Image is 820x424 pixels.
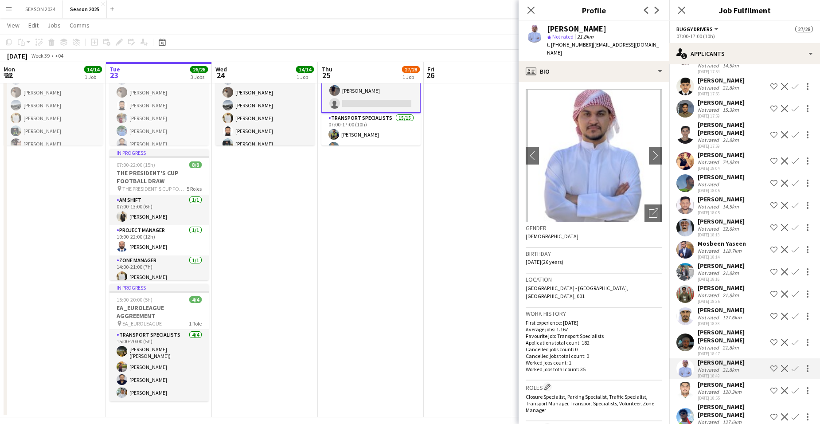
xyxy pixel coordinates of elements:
span: 5 Roles [187,185,202,192]
div: 14.5km [721,62,741,69]
div: [PERSON_NAME] [698,173,745,181]
div: 21.8km [721,137,741,143]
button: Season 2025 [63,0,107,18]
span: 27/28 [795,26,813,32]
div: 1 Job [85,74,102,80]
button: SEASON 2024 [18,0,63,18]
div: In progress15:00-20:00 (5h)4/4EA_EUROLEAGUE AGGREEMENT EA_EUROLEAGUE1 RoleTransport Specialists4/... [109,284,209,401]
span: Not rated [552,33,574,40]
p: Average jobs: 1.167 [526,326,662,333]
a: View [4,20,23,31]
app-card-role: Transport Specialists12/1207:00-15:00 (8h)[PERSON_NAME][PERSON_NAME][PERSON_NAME][PERSON_NAME][PE... [215,45,315,217]
div: 21.8km [721,270,741,276]
div: 32.6km [721,225,741,232]
div: Not rated [698,84,721,91]
app-card-role: AM SHIFT1/107:00-13:00 (6h)[PERSON_NAME] [109,195,209,225]
div: [PERSON_NAME] [698,98,745,106]
app-card-role: Zone Manager1/114:00-21:00 (7h)[PERSON_NAME] [109,255,209,286]
div: 21.8km [721,84,741,91]
p: Favourite job: Transport Specialists [526,333,662,339]
div: Not rated [698,247,721,254]
span: 1 Role [189,320,202,327]
app-card-role: Transport Specialists4/415:00-20:00 (5h)[PERSON_NAME] ([PERSON_NAME])[PERSON_NAME][PERSON_NAME][P... [109,330,209,401]
span: Thu [321,65,332,73]
p: Applications total count: 182 [526,339,662,346]
div: 120.3km [721,389,743,395]
span: Week 39 [29,52,51,59]
div: 1 Job [402,74,419,80]
div: [DATE] 18:14 [698,254,746,260]
h3: EA_EUROLEAGUE AGGREEMENT [109,304,209,320]
span: 14/14 [84,66,102,73]
span: [DEMOGRAPHIC_DATA] [526,233,578,239]
h3: Gender [526,224,662,232]
div: Open photos pop-in [644,204,662,222]
app-card-role: Transport Specialists15/1507:00-17:00 (10h)[PERSON_NAME][PERSON_NAME] [321,113,421,323]
div: [DATE] 17:54 [698,69,767,75]
a: Jobs [44,20,64,31]
h3: Work history [526,310,662,318]
div: Not rated [698,292,721,298]
button: BUGGY DRIVERS [676,26,720,32]
div: [DATE] 18:13 [698,232,745,238]
div: [PERSON_NAME] [698,262,745,270]
span: 21.8km [575,33,595,40]
span: Closure Specialist, Parking Specialist, Traffic Specialist, Transport Manager, Transport Speciali... [526,393,654,413]
div: Bio [519,61,669,82]
div: 15.3km [721,106,741,113]
div: Not rated [698,314,721,321]
span: 07:00-22:00 (15h) [117,161,155,168]
app-card-role: Transport Specialists12/1207:00-15:00 (8h)[PERSON_NAME][PERSON_NAME][PERSON_NAME][PERSON_NAME][PE... [4,45,103,217]
div: Mosbeen Yaseen [698,239,746,247]
span: Fri [427,65,434,73]
span: 14/14 [296,66,314,73]
div: 21.8km [721,366,741,373]
span: 27/28 [402,66,420,73]
div: [DATE] 18:04 [698,165,745,171]
h3: Profile [519,4,669,16]
span: EA_EUROLEAGUE [122,320,162,327]
div: [PERSON_NAME] [PERSON_NAME] [698,121,767,137]
div: [DATE] 17:56 [698,91,745,97]
div: [DATE] 18:55 [698,395,745,401]
span: t. [PHONE_NUMBER] [547,41,593,48]
div: [DATE] 17:59 [698,143,767,149]
span: Tue [109,65,120,73]
a: Comms [66,20,93,31]
span: Wed [215,65,227,73]
div: [DATE] [7,51,27,60]
div: 07:00-17:00 (10h) [676,33,813,39]
h3: Location [526,275,662,283]
div: Applicants [669,43,820,64]
div: 21.8km [721,292,741,298]
span: [DATE] (26 years) [526,259,563,265]
p: Worked jobs count: 1 [526,359,662,366]
div: [DATE] 18:47 [698,351,767,357]
span: Jobs [47,21,61,29]
span: 24 [214,70,227,80]
div: [PERSON_NAME] [698,381,745,389]
span: 23 [108,70,120,80]
div: [PERSON_NAME] [698,151,745,159]
div: Not rated [698,62,721,69]
a: Edit [25,20,42,31]
div: Not rated [698,270,721,276]
span: 4/4 [189,296,202,303]
span: [GEOGRAPHIC_DATA] - [GEOGRAPHIC_DATA], [GEOGRAPHIC_DATA], 001 [526,285,628,299]
div: 1 Job [297,74,313,80]
div: [PERSON_NAME] [698,284,745,292]
div: [DATE] 18:05 [698,210,745,216]
app-job-card: In progress07:00-22:00 (15h)8/8THE PRESIDENT'S CUP FOOTBALL DRAW THE PRESIDENT'S CUP FOOTBALL DRA... [109,149,209,280]
span: 22 [2,70,15,80]
div: Not rated [698,389,721,395]
div: [DATE] 18:16 [698,276,745,282]
p: Cancelled jobs total count: 0 [526,353,662,359]
div: In progress [109,149,209,156]
app-card-role: Transport Specialists12/1207:00-15:00 (8h)[PERSON_NAME][PERSON_NAME][PERSON_NAME][PERSON_NAME][PE... [109,45,209,217]
img: Crew avatar or photo [526,89,662,222]
span: View [7,21,20,29]
p: Cancelled jobs count: 0 [526,346,662,353]
span: Edit [28,21,39,29]
div: [PERSON_NAME] [547,25,606,33]
span: Comms [70,21,90,29]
